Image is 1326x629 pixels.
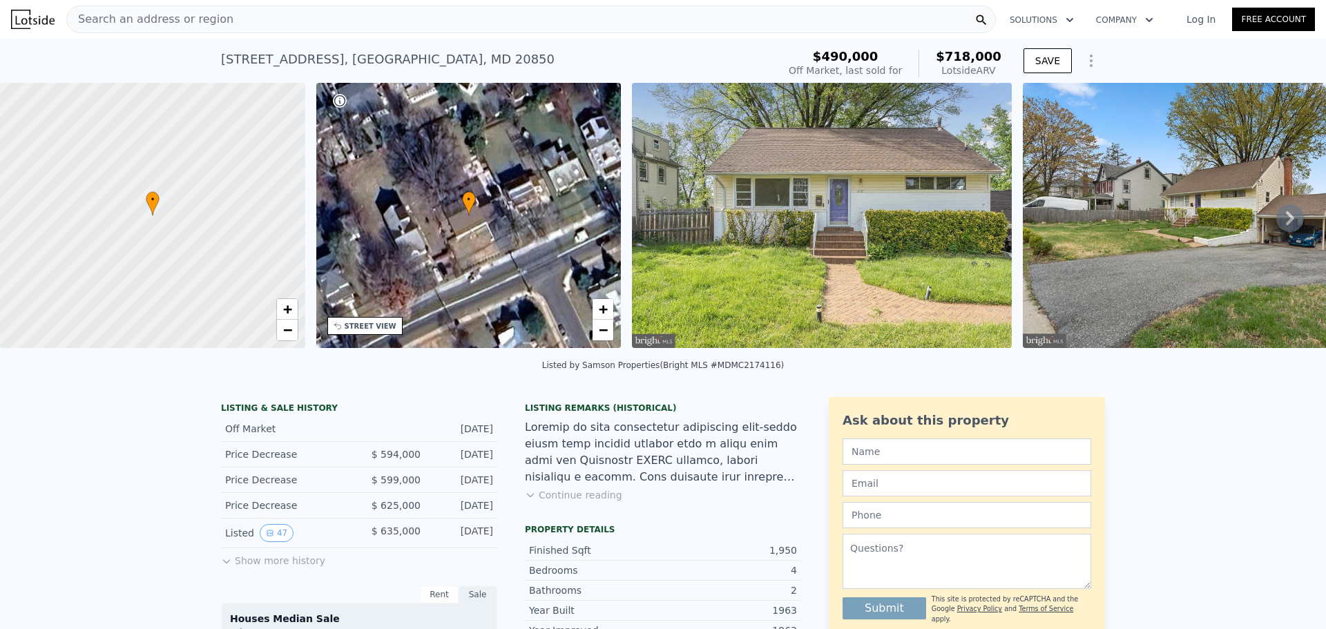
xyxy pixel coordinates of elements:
button: Continue reading [525,488,622,502]
div: Price Decrease [225,499,348,512]
div: [DATE] [432,473,493,487]
div: [DATE] [432,447,493,461]
span: • [146,193,160,206]
div: Off Market, last sold for [789,64,902,77]
div: • [462,191,476,215]
span: $ 599,000 [372,474,421,485]
div: LISTING & SALE HISTORY [221,403,497,416]
a: Zoom out [277,320,298,340]
div: STREET VIEW [345,321,396,331]
span: $ 625,000 [372,500,421,511]
div: Bathrooms [529,583,663,597]
div: [DATE] [432,524,493,542]
span: $490,000 [813,49,878,64]
div: Price Decrease [225,447,348,461]
div: Rent [420,586,459,603]
span: $ 594,000 [372,449,421,460]
div: [DATE] [432,499,493,512]
span: − [599,321,608,338]
span: − [282,321,291,338]
div: Year Built [529,603,663,617]
a: Free Account [1232,8,1315,31]
div: Finished Sqft [529,543,663,557]
div: [DATE] [432,422,493,436]
div: Listed [225,524,348,542]
button: Show Options [1077,47,1105,75]
button: Submit [843,597,926,619]
input: Email [843,470,1091,496]
span: $718,000 [936,49,1001,64]
div: Loremip do sita consectetur adipiscing elit-seddo eiusm temp incidid utlabor etdo m aliqu enim ad... [525,419,801,485]
div: • [146,191,160,215]
div: Listing Remarks (Historical) [525,403,801,414]
button: Solutions [999,8,1085,32]
div: 1,950 [663,543,797,557]
a: Zoom in [277,299,298,320]
div: Off Market [225,422,348,436]
div: Property details [525,524,801,535]
img: Sale: 151673149 Parcel: 38775990 [632,83,1012,348]
input: Phone [843,502,1091,528]
div: 2 [663,583,797,597]
a: Terms of Service [1019,605,1073,612]
div: Houses Median Sale [230,612,488,626]
div: Bedrooms [529,563,663,577]
a: Zoom out [593,320,613,340]
button: Company [1085,8,1164,32]
div: Lotside ARV [936,64,1001,77]
a: Zoom in [593,299,613,320]
div: [STREET_ADDRESS] , [GEOGRAPHIC_DATA] , MD 20850 [221,50,555,69]
span: Search an address or region [67,11,233,28]
div: 4 [663,563,797,577]
div: 1963 [663,603,797,617]
span: $ 635,000 [372,525,421,536]
a: Privacy Policy [957,605,1002,612]
div: This site is protected by reCAPTCHA and the Google and apply. [932,594,1091,624]
span: + [282,300,291,318]
div: Listed by Samson Properties (Bright MLS #MDMC2174116) [542,360,785,370]
button: SAVE [1024,48,1072,73]
img: Lotside [11,10,55,29]
input: Name [843,438,1091,465]
a: Log In [1170,12,1232,26]
button: Show more history [221,548,325,568]
div: Sale [459,586,497,603]
div: Ask about this property [843,411,1091,430]
span: + [599,300,608,318]
span: • [462,193,476,206]
button: View historical data [260,524,294,542]
div: Price Decrease [225,473,348,487]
